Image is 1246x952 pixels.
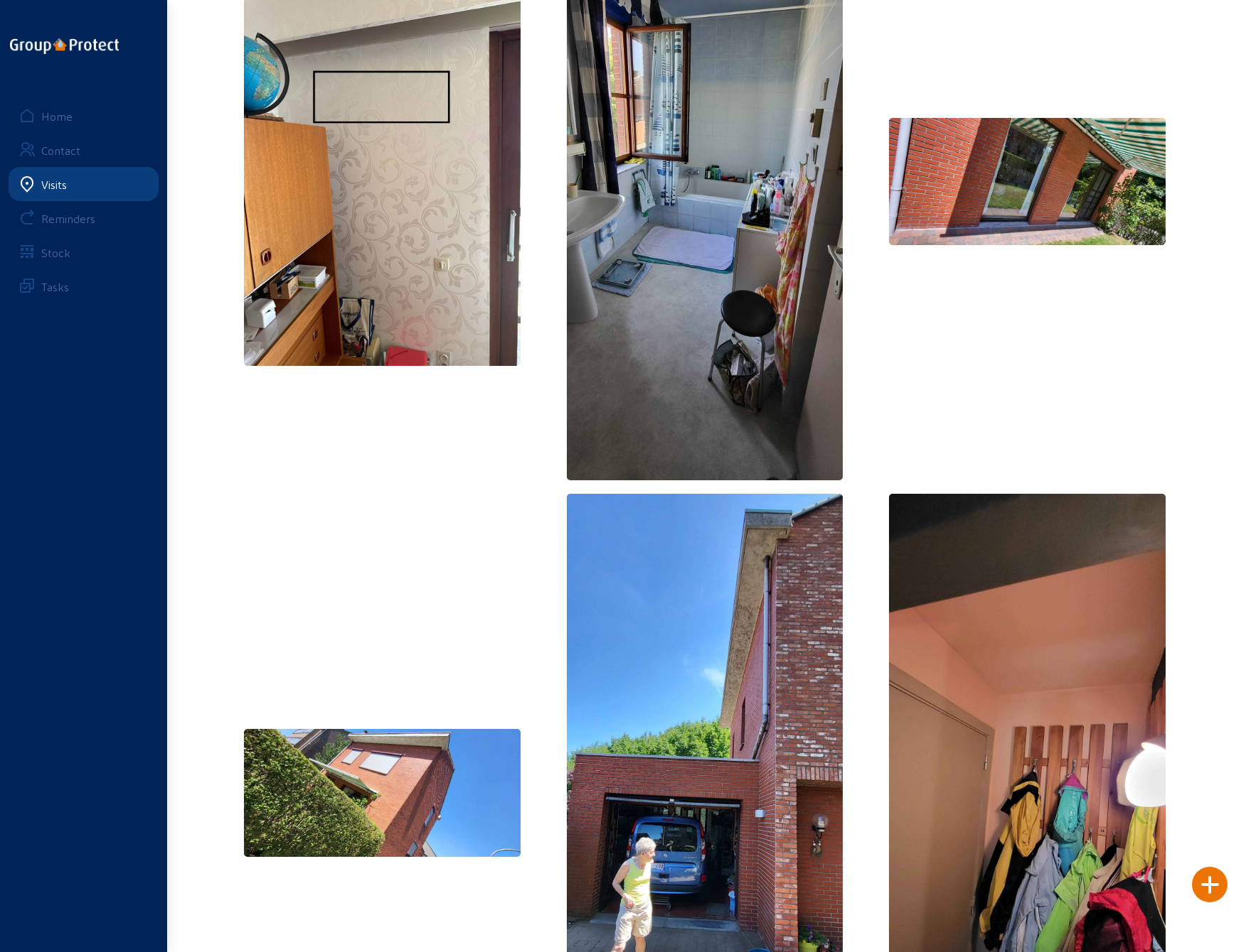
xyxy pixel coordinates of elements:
a: Visits [9,167,159,201]
a: Stock [9,235,159,269]
div: Tasks [41,280,69,293]
div: Stock [41,246,70,259]
a: Reminders [9,201,159,235]
a: Contact [9,133,159,167]
img: 608b6f55-f639-8a34-dc20-73fb9a116e06.jpeg [244,729,521,857]
div: Contact [41,144,80,157]
a: Tasks [9,269,159,303]
img: df85827f-3953-585c-5a3f-ef74cf767827.jpeg [889,118,1166,246]
div: Visits [41,178,67,191]
img: logo-oneline.png [10,38,119,54]
a: Home [9,99,159,133]
div: Reminders [41,212,95,225]
div: Home [41,109,73,123]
